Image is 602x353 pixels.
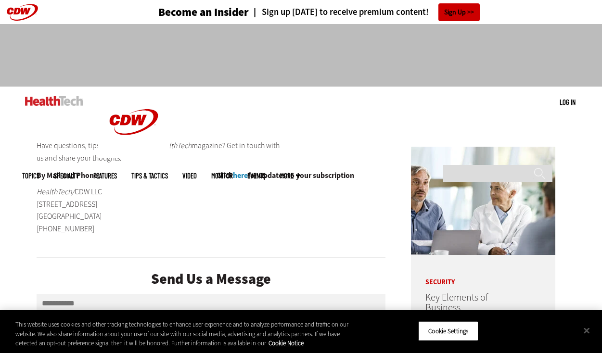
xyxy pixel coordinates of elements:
div: This website uses cookies and other tracking technologies to enhance user experience and to analy... [15,320,361,348]
a: Key Elements of Business Continuity and Disaster Recovery for Healthcare [425,291,495,344]
img: Home [98,87,170,158]
span: Specialty [54,172,79,179]
a: Video [182,172,197,179]
a: Sign Up [438,3,480,21]
img: Home [25,96,83,106]
a: More information about your privacy [269,339,304,347]
button: Close [576,320,597,341]
span: More [280,172,300,179]
a: MonITor [211,172,233,179]
a: Features [93,172,117,179]
em: HealthTech/ [37,187,75,197]
p: Security [411,265,512,286]
span: Topics [22,172,39,179]
a: Tips & Tactics [131,172,168,179]
h3: Become an Insider [158,7,249,18]
a: Events [247,172,266,179]
button: Cookie Settings [418,321,478,341]
a: Become an Insider [122,7,249,18]
p: CDW LLC [STREET_ADDRESS] [GEOGRAPHIC_DATA] [PHONE_NUMBER] [37,186,155,235]
img: incident response team discusses around a table [411,147,555,255]
a: Log in [560,98,576,106]
a: Sign up [DATE] to receive premium content! [249,8,429,17]
a: CDW [98,150,170,160]
div: Send Us a Message [37,272,386,286]
iframe: advertisement [126,34,476,77]
div: User menu [560,97,576,107]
